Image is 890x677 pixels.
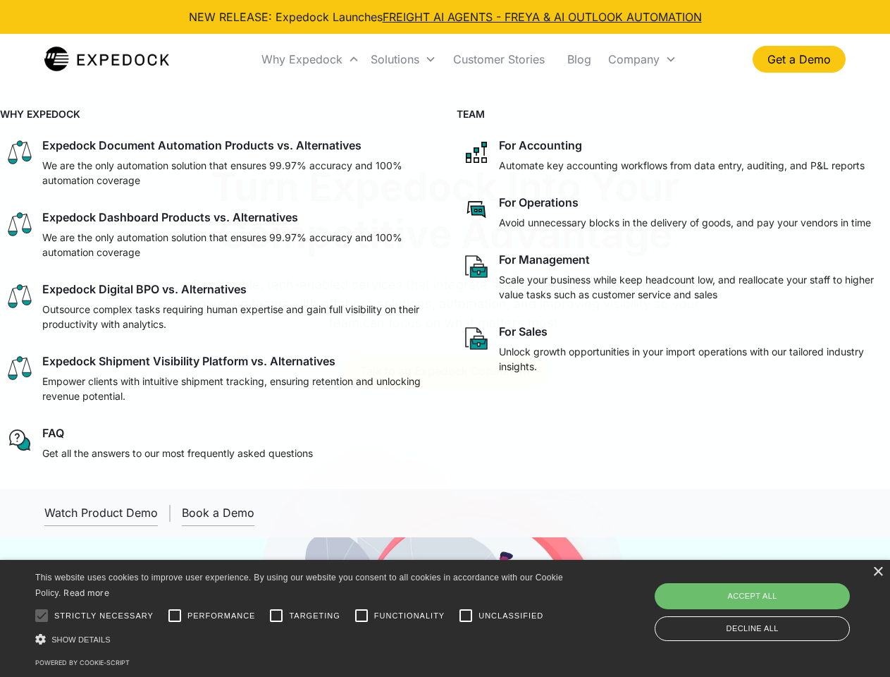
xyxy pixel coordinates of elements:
a: open lightbox [44,500,158,526]
a: home [44,45,169,73]
div: Expedock Document Automation Products vs. Alternatives [42,138,361,152]
p: Automate key accounting workflows from data entry, auditing, and P&L reports [499,158,865,173]
img: regular chat bubble icon [6,426,34,454]
span: Functionality [374,610,445,622]
img: scale icon [6,210,34,238]
span: Unclassified [478,610,543,622]
span: Targeting [289,610,340,622]
a: Get a Demo [753,46,846,73]
img: rectangular chat bubble icon [462,195,490,224]
a: Read more [63,587,109,598]
p: Unlock growth opportunities in your import operations with our tailored industry insights. [499,344,885,374]
p: We are the only automation solution that ensures 99.97% accuracy and 100% automation coverage [42,158,428,188]
div: Show details [35,632,568,647]
a: Customer Stories [442,35,556,83]
p: Outsource complex tasks requiring human expertise and gain full visibility on their productivity ... [42,302,428,331]
div: For Accounting [499,138,582,152]
div: Company [602,35,682,83]
a: Powered by cookie-script [35,659,130,666]
img: scale icon [6,354,34,382]
div: FAQ [42,426,64,440]
iframe: Chat Widget [655,525,890,677]
div: Expedock Shipment Visibility Platform vs. Alternatives [42,354,335,368]
div: NEW RELEASE: Expedock Launches [189,8,702,25]
div: For Management [499,252,590,267]
p: Empower clients with intuitive shipment tracking, ensuring retention and unlocking revenue potent... [42,374,428,403]
div: For Sales [499,324,548,338]
img: network like icon [462,138,490,166]
div: Expedock Digital BPO vs. Alternatives [42,282,247,296]
div: Book a Demo [182,506,254,520]
p: Scale your business while keep headcount low, and reallocate your staff to higher value tasks suc... [499,272,885,302]
div: Solutions [371,52,419,66]
div: Expedock Dashboard Products vs. Alternatives [42,210,298,224]
a: FREIGHT AI AGENTS - FREYA & AI OUTLOOK AUTOMATION [383,10,702,24]
span: Show details [51,635,111,644]
div: Why Expedock [256,35,365,83]
span: Performance [187,610,256,622]
div: Watch Product Demo [44,506,158,520]
span: This website uses cookies to improve user experience. By using our website you consent to all coo... [35,573,563,599]
img: paper and bag icon [462,252,490,281]
span: Strictly necessary [54,610,154,622]
img: Expedock Logo [44,45,169,73]
div: Solutions [365,35,442,83]
div: For Operations [499,195,579,209]
div: Company [608,52,660,66]
p: Get all the answers to our most frequently asked questions [42,446,313,461]
div: Why Expedock [261,52,342,66]
p: We are the only automation solution that ensures 99.97% accuracy and 100% automation coverage [42,230,428,260]
p: Avoid unnecessary blocks in the delivery of goods, and pay your vendors in time [499,215,871,230]
img: scale icon [6,138,34,166]
img: paper and bag icon [462,324,490,353]
a: Book a Demo [182,500,254,526]
a: Blog [556,35,602,83]
img: scale icon [6,282,34,310]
